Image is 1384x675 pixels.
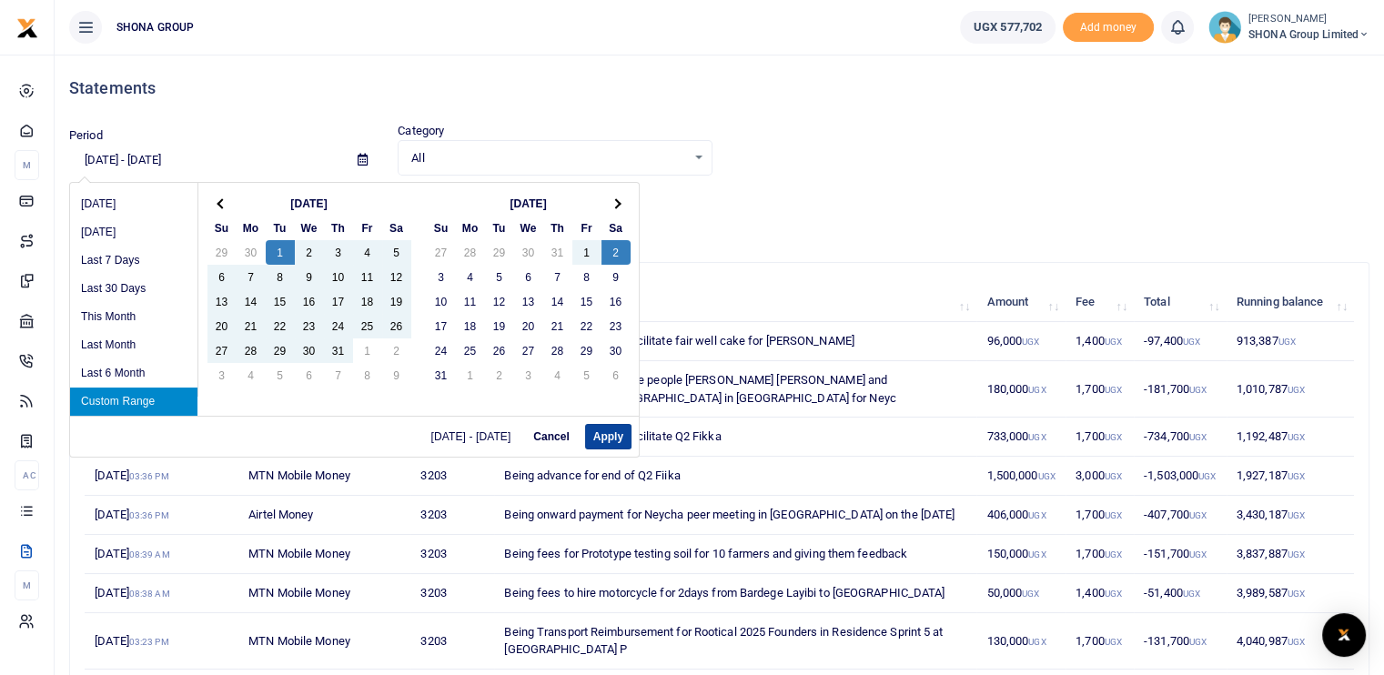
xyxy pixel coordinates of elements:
small: UGX [1028,549,1046,559]
small: UGX [1028,385,1046,395]
td: 1,010,787 [1227,361,1354,418]
td: 1,700 [1066,535,1134,574]
li: Last 6 Month [70,359,197,388]
td: 21 [543,314,572,338]
td: 1,700 [1066,418,1134,457]
td: 1 [456,363,485,388]
td: 5 [382,240,411,265]
small: UGX [1198,471,1216,481]
td: 50,000 [976,574,1066,613]
td: 9 [382,363,411,388]
td: 25 [456,338,485,363]
th: Mo [237,216,266,240]
td: Being advance for end of Q2 Fiika [494,457,976,496]
td: 96,000 [976,322,1066,361]
small: 08:39 AM [129,549,170,559]
td: 8 [572,265,601,289]
td: 9 [601,265,631,289]
td: 30 [514,240,543,265]
img: logo-small [16,17,38,39]
li: M [15,570,39,600]
td: 3 [324,240,353,265]
td: Being onward payment for Neycha peer meeting in [GEOGRAPHIC_DATA] on the [DATE] [494,496,976,535]
td: 23 [295,314,324,338]
td: 30 [601,338,631,363]
td: 5 [266,363,295,388]
td: 29 [207,240,237,265]
small: UGX [1288,432,1305,442]
small: UGX [1189,510,1207,520]
th: Su [207,216,237,240]
td: MTN Mobile Money [238,613,410,670]
td: 29 [266,338,295,363]
small: UGX [1189,385,1207,395]
small: UGX [1278,337,1295,347]
small: UGX [1105,549,1122,559]
th: Sa [382,216,411,240]
td: Airtel Money [238,496,410,535]
small: UGX [1028,637,1046,647]
small: UGX [1105,432,1122,442]
small: UGX [1288,471,1305,481]
th: Su [427,216,456,240]
small: UGX [1105,510,1122,520]
small: UGX [1022,589,1039,599]
td: 3,837,887 [1227,535,1354,574]
td: 20 [207,314,237,338]
td: -97,400 [1134,322,1227,361]
td: 1,700 [1066,361,1134,418]
td: 6 [514,265,543,289]
label: Category [398,122,444,140]
td: 13 [207,289,237,314]
li: [DATE] [70,190,197,218]
td: 25 [353,314,382,338]
td: 5 [485,265,514,289]
td: [DATE] [85,574,238,613]
a: profile-user [PERSON_NAME] SHONA Group Limited [1208,11,1369,44]
td: 1,500,000 [976,457,1066,496]
th: Tu [266,216,295,240]
td: 23 [601,314,631,338]
small: UGX [1189,432,1207,442]
small: UGX [1022,337,1039,347]
small: UGX [1288,385,1305,395]
td: 1 [572,240,601,265]
small: UGX [1288,637,1305,647]
td: 16 [295,289,324,314]
td: 5 [572,363,601,388]
td: 4 [237,363,266,388]
td: 31 [324,338,353,363]
td: 3203 [410,496,494,535]
td: 28 [456,240,485,265]
td: 1,192,487 [1227,418,1354,457]
span: UGX 577,702 [974,18,1042,36]
th: We [295,216,324,240]
td: 9 [295,265,324,289]
td: 3203 [410,535,494,574]
p: Download [69,197,1369,217]
th: [DATE] [456,191,601,216]
td: 19 [382,289,411,314]
td: 1 [353,338,382,363]
h4: Statements [69,78,1369,98]
small: UGX [1105,337,1122,347]
td: 21 [237,314,266,338]
td: 11 [353,265,382,289]
td: 12 [382,265,411,289]
small: 03:36 PM [129,510,169,520]
td: 14 [543,289,572,314]
li: Ac [15,460,39,490]
td: 11 [456,289,485,314]
td: 24 [324,314,353,338]
td: 3 [514,363,543,388]
td: 26 [485,338,514,363]
td: 17 [427,314,456,338]
td: 130,000 [976,613,1066,670]
li: [DATE] [70,218,197,247]
td: 3203 [410,574,494,613]
td: 29 [485,240,514,265]
span: SHONA Group Limited [1248,26,1369,43]
td: 8 [353,363,382,388]
td: 2 [295,240,324,265]
li: Wallet ballance [953,11,1063,44]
